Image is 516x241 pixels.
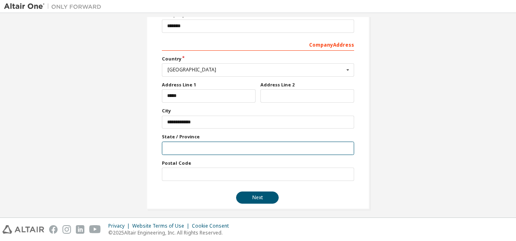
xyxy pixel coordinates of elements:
[260,82,354,88] label: Address Line 2
[89,225,101,234] img: youtube.svg
[162,108,354,114] label: City
[162,56,354,62] label: Country
[108,223,132,229] div: Privacy
[162,133,354,140] label: State / Province
[2,225,44,234] img: altair_logo.svg
[62,225,71,234] img: instagram.svg
[4,2,105,11] img: Altair One
[168,67,344,72] div: [GEOGRAPHIC_DATA]
[162,38,354,51] div: Company Address
[192,223,234,229] div: Cookie Consent
[162,160,354,166] label: Postal Code
[162,82,256,88] label: Address Line 1
[76,225,84,234] img: linkedin.svg
[108,229,234,236] p: © 2025 Altair Engineering, Inc. All Rights Reserved.
[236,192,279,204] button: Next
[132,223,192,229] div: Website Terms of Use
[49,225,58,234] img: facebook.svg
